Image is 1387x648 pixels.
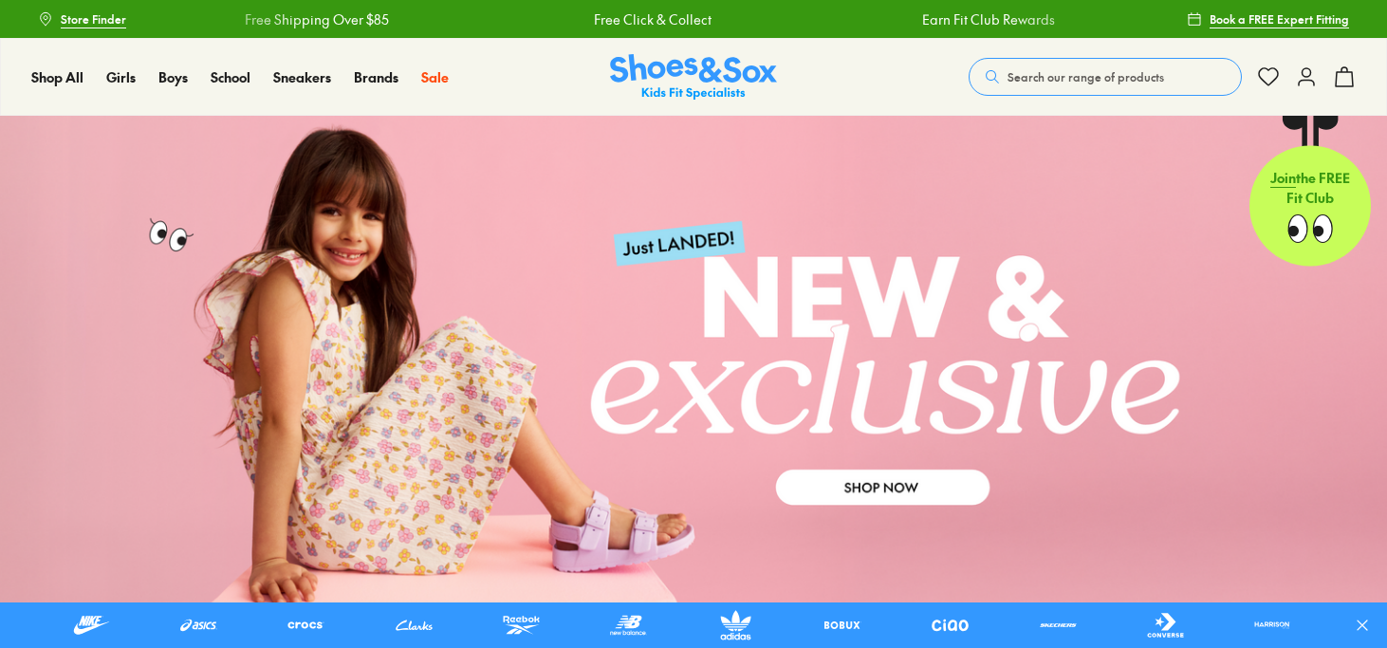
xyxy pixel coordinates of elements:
a: Free Shipping Over $85 [244,9,388,29]
span: Brands [354,67,398,86]
img: SNS_Logo_Responsive.svg [610,54,777,101]
span: Shop All [31,67,83,86]
span: Sale [421,67,449,86]
a: Brands [354,67,398,87]
span: Search our range of products [1008,68,1164,85]
a: Shoes & Sox [610,54,777,101]
a: School [211,67,250,87]
span: Sneakers [273,67,331,86]
a: Girls [106,67,136,87]
button: Search our range of products [969,58,1242,96]
span: School [211,67,250,86]
p: the FREE Fit Club [1249,153,1371,223]
a: Free Click & Collect [593,9,711,29]
span: Store Finder [61,10,126,28]
a: Store Finder [38,2,126,36]
a: Earn Fit Club Rewards [921,9,1054,29]
span: Book a FREE Expert Fitting [1210,10,1349,28]
span: Join [1270,168,1296,187]
a: Sale [421,67,449,87]
span: Boys [158,67,188,86]
a: Jointhe FREE Fit Club [1249,115,1371,267]
a: Boys [158,67,188,87]
span: Girls [106,67,136,86]
a: Sneakers [273,67,331,87]
a: Book a FREE Expert Fitting [1187,2,1349,36]
a: Shop All [31,67,83,87]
